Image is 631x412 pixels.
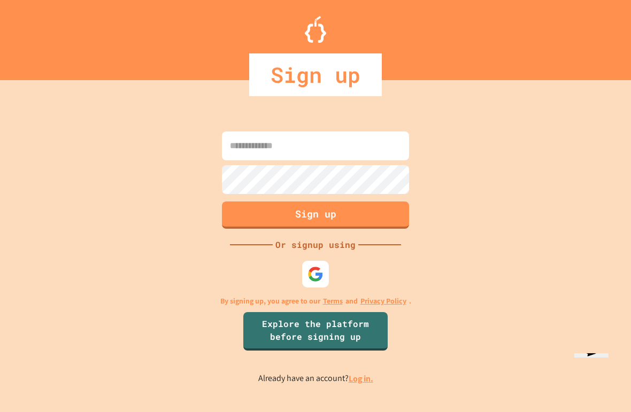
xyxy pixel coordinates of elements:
[243,312,388,351] a: Explore the platform before signing up
[222,201,409,229] button: Sign up
[273,238,358,251] div: Or signup using
[307,266,324,282] img: google-icon.svg
[349,373,373,384] a: Log in.
[570,353,622,403] iframe: chat widget
[323,296,343,307] a: Terms
[258,372,373,385] p: Already have an account?
[360,296,406,307] a: Privacy Policy
[305,16,326,43] img: Logo.svg
[249,53,382,96] div: Sign up
[220,296,411,307] p: By signing up, you agree to our and .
